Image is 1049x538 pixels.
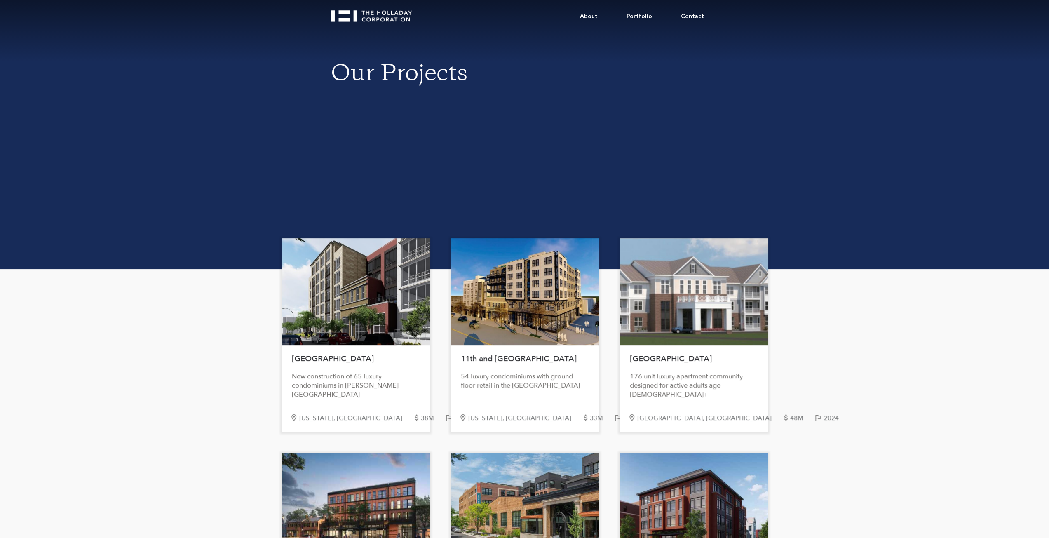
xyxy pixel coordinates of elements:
[637,415,782,422] div: [GEOGRAPHIC_DATA], [GEOGRAPHIC_DATA]
[292,350,420,368] h1: [GEOGRAPHIC_DATA]
[461,372,589,390] div: 54 luxury condominiums with ground floor retail in the [GEOGRAPHIC_DATA]
[666,4,718,29] a: Contact
[299,415,413,422] div: [US_STATE], [GEOGRAPHIC_DATA]
[590,415,613,422] div: 33M
[566,4,612,29] a: About
[612,4,666,29] a: Portfolio
[421,415,444,422] div: 38M
[630,372,758,399] div: 176 unit luxury apartment community designed for active adults age [DEMOGRAPHIC_DATA]+
[292,372,420,399] div: New construction of 65 luxury condominiums in [PERSON_NAME][GEOGRAPHIC_DATA]
[630,350,758,368] h1: [GEOGRAPHIC_DATA]
[331,4,419,22] a: home
[331,62,718,88] h1: Our Projects
[790,415,814,422] div: 48M
[824,415,849,422] div: 2024
[468,415,582,422] div: [US_STATE], [GEOGRAPHIC_DATA]
[461,350,589,368] h1: 11th and [GEOGRAPHIC_DATA]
